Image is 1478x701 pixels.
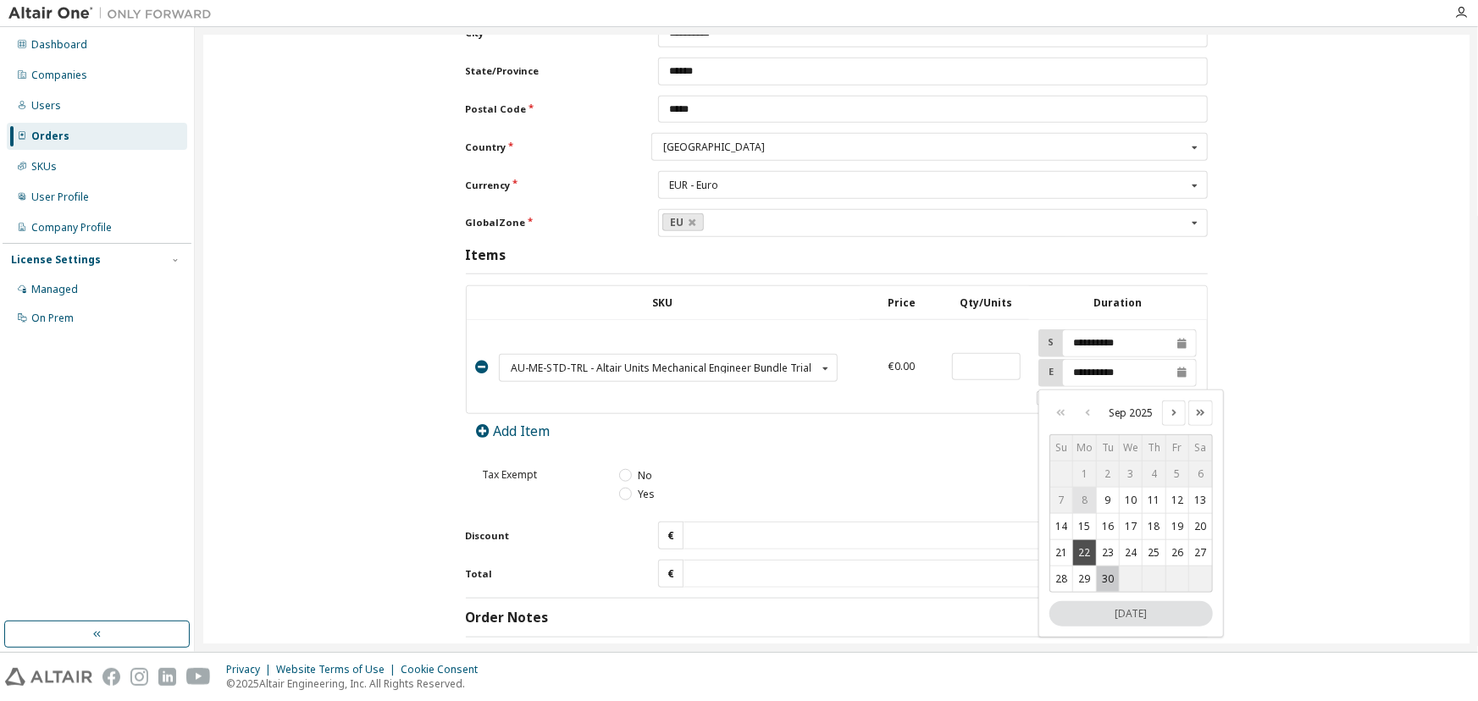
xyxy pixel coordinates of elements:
button: Sat Sep 13 2025 [1189,488,1211,513]
label: GlobalZone [466,216,630,229]
button: Tue Sep 23 2025 [1097,540,1119,566]
label: S [1039,335,1058,349]
img: instagram.svg [130,668,148,686]
button: Tue Sep 30 2025 [1097,566,1119,592]
label: E [1039,365,1058,378]
button: Mon Sep 22 2025 [1073,540,1095,566]
input: Total [684,560,1208,588]
div: Orders [31,130,69,143]
button: Fri Sep 26 2025 [1166,540,1188,566]
button: Next year [1188,400,1212,426]
button: Wed Sep 24 2025 [1120,540,1142,566]
button: Wed Sep 10 2025 [1120,488,1142,513]
div: Currency [658,171,1208,199]
div: € [658,522,684,549]
div: On Prem [31,312,74,325]
button: Tue Sep 09 2025 [1097,488,1119,513]
label: Yes [619,487,655,501]
label: Total [466,567,630,581]
label: Country [466,141,623,154]
input: Postal Code [658,96,1208,124]
label: Override Dates [1037,391,1198,406]
button: Sat Sep 20 2025 [1189,514,1211,539]
button: Sun Sep 28 2025 [1050,566,1072,592]
span: September 2025 [1104,406,1158,420]
label: State/Province [466,64,630,78]
button: Sat Sep 27 2025 [1189,540,1211,566]
th: Duration [1029,286,1207,319]
div: SKUs [31,160,57,174]
img: linkedin.svg [158,668,176,686]
button: Mon Sep 29 2025 [1073,566,1095,592]
div: User Profile [31,190,89,204]
a: EU [662,213,703,231]
div: € [658,560,684,588]
img: Altair One [8,5,220,22]
div: Privacy [226,663,276,676]
div: Website Terms of Use [276,663,401,676]
button: Fri Sep 12 2025 [1166,488,1188,513]
div: License Settings [11,253,101,267]
button: Next month [1162,400,1186,426]
div: GlobalZone [658,209,1208,237]
button: Thu Sep 18 2025 [1143,514,1165,539]
th: Price [860,286,944,319]
span: Tax Exempt [483,467,538,482]
button: Thu Sep 25 2025 [1143,540,1165,566]
p: © 2025 Altair Engineering, Inc. All Rights Reserved. [226,676,488,691]
input: Discount [684,522,1208,549]
a: Add Item [475,422,551,440]
div: Company Profile [31,221,112,235]
button: Mon Sep 08 2025, Today [1049,601,1213,626]
div: Cookie Consent [401,663,488,676]
div: [GEOGRAPHIC_DATA] [663,142,1186,152]
label: No [619,468,652,483]
button: Wed Sep 17 2025 [1120,514,1142,539]
input: State/Province [658,58,1208,86]
img: facebook.svg [102,668,120,686]
div: Managed [31,283,78,296]
button: Sun Sep 14 2025 [1050,514,1072,539]
div: Country [651,133,1207,161]
button: Mon Sep 15 2025 [1073,514,1095,539]
label: Discount [466,529,630,543]
div: Dashboard [31,38,87,52]
button: Sun Sep 21 2025 [1050,540,1072,566]
h3: Items [466,247,507,264]
label: Currency [466,179,630,192]
img: youtube.svg [186,668,211,686]
button: Thu Sep 11 2025 [1143,488,1165,513]
h3: Order Notes [466,610,549,626]
div: AU-ME-STD-TRL - Altair Units Mechanical Engineer Bundle Trial [511,363,816,373]
button: Tue Sep 16 2025 [1097,514,1119,539]
div: EUR - Euro [669,180,718,190]
td: €0.00 [860,320,944,414]
th: Qty/Units [944,286,1029,319]
th: SKU [467,286,860,319]
div: Companies [31,69,87,82]
img: altair_logo.svg [5,668,92,686]
div: Users [31,99,61,113]
label: Postal Code [466,102,630,116]
button: Fri Sep 19 2025 [1166,514,1188,539]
